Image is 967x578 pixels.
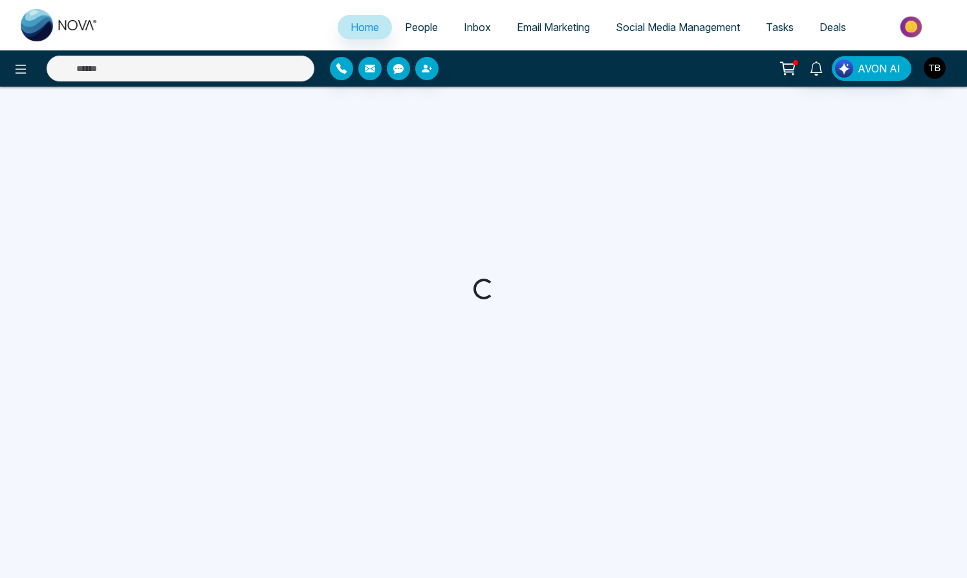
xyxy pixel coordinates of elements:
[517,21,590,34] span: Email Marketing
[504,15,603,39] a: Email Marketing
[21,9,98,41] img: Nova CRM Logo
[835,59,853,78] img: Lead Flow
[807,15,859,39] a: Deals
[832,56,911,81] button: AVON AI
[858,61,900,76] span: AVON AI
[351,21,379,34] span: Home
[451,15,504,39] a: Inbox
[603,15,753,39] a: Social Media Management
[338,15,392,39] a: Home
[405,21,438,34] span: People
[865,12,959,41] img: Market-place.gif
[753,15,807,39] a: Tasks
[464,21,491,34] span: Inbox
[392,15,451,39] a: People
[766,21,794,34] span: Tasks
[820,21,846,34] span: Deals
[924,57,946,79] img: User Avatar
[616,21,740,34] span: Social Media Management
